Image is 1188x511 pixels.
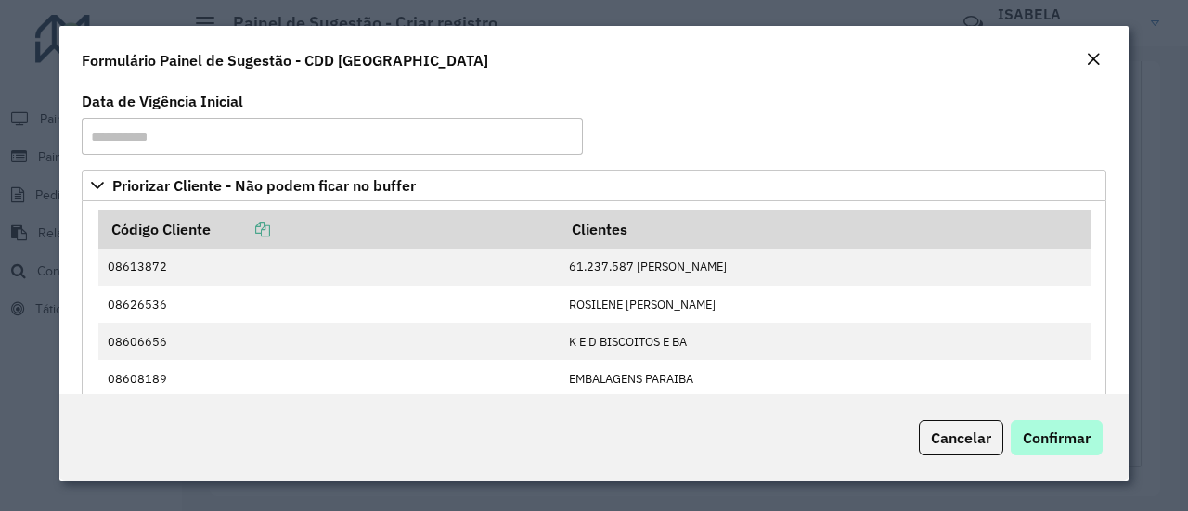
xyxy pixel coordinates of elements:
label: Data de Vigência Inicial [82,90,243,112]
button: Confirmar [1011,420,1103,455]
td: 08613872 [98,249,560,286]
a: Copiar [211,220,270,238]
th: Clientes [559,210,1090,249]
button: Close [1080,48,1106,72]
td: 08608189 [98,360,560,397]
em: Fechar [1086,52,1101,67]
span: Cancelar [931,428,991,447]
td: 08606656 [98,323,560,360]
h4: Formulário Painel de Sugestão - CDD [GEOGRAPHIC_DATA] [82,49,488,71]
button: Cancelar [919,420,1003,455]
td: K E D BISCOITOS E BA [559,323,1090,360]
th: Código Cliente [98,210,560,249]
span: Priorizar Cliente - Não podem ficar no buffer [112,178,416,193]
span: Confirmar [1023,428,1091,447]
td: ROSILENE [PERSON_NAME] [559,286,1090,323]
td: 61.237.587 [PERSON_NAME] [559,249,1090,286]
a: Priorizar Cliente - Não podem ficar no buffer [82,170,1106,201]
td: EMBALAGENS PARAIBA [559,360,1090,397]
td: 08626536 [98,286,560,323]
